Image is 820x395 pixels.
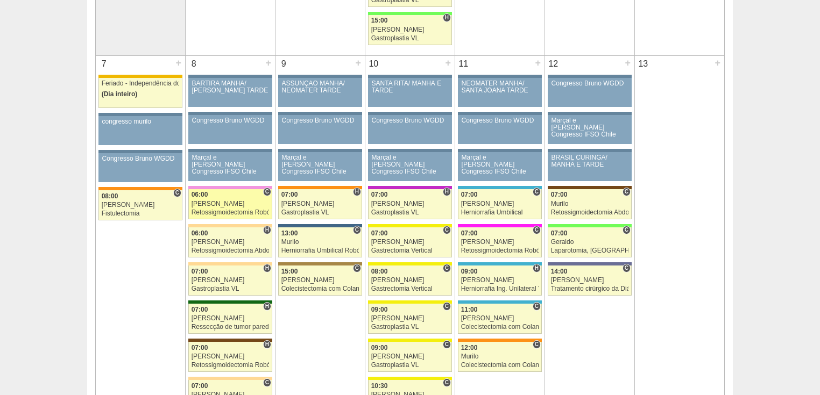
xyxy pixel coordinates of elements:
[368,186,452,189] div: Key: Maria Braido
[368,78,452,107] a: SANTA RITA/ MANHÃ E TARDE
[354,56,363,70] div: +
[278,265,362,296] a: C 15:00 [PERSON_NAME] Colecistectomia com Colangiografia VL
[368,227,452,257] a: C 07:00 [PERSON_NAME] Gastrectomia Vertical
[372,154,449,176] div: Marçal e [PERSON_NAME] Congresso IFSO Chile
[281,191,298,198] span: 07:00
[368,75,452,78] div: Key: Aviso
[368,149,452,152] div: Key: Aviso
[461,209,539,216] div: Herniorrafia Umbilical
[548,262,632,265] div: Key: Vila Nova Star
[551,277,629,284] div: [PERSON_NAME]
[461,353,539,360] div: Murilo
[458,78,542,107] a: NEOMATER MANHÃ/ SANTA JOANA TARDE
[533,264,541,272] span: Hospital
[353,188,361,196] span: Hospital
[533,188,541,196] span: Consultório
[548,152,632,181] a: BRASIL CURINGA/ MANHÃ E TARDE
[455,56,472,72] div: 11
[281,268,298,275] span: 15:00
[443,264,451,272] span: Consultório
[192,200,270,207] div: [PERSON_NAME]
[278,224,362,227] div: Key: São Luiz - Jabaquara
[188,78,272,107] a: BARTIRA MANHÃ/ [PERSON_NAME] TARDE
[188,304,272,334] a: H 07:00 [PERSON_NAME] Ressecção de tumor parede abdominal pélvica
[461,239,539,246] div: [PERSON_NAME]
[192,353,270,360] div: [PERSON_NAME]
[368,342,452,372] a: C 09:00 [PERSON_NAME] Gastroplastia VL
[263,264,271,272] span: Hospital
[371,344,388,351] span: 09:00
[263,302,271,311] span: Hospital
[458,115,542,144] a: Congresso Bruno WGDD
[98,150,182,153] div: Key: Aviso
[278,112,362,115] div: Key: Aviso
[188,186,272,189] div: Key: Albert Einstein
[174,56,183,70] div: +
[278,75,362,78] div: Key: Aviso
[278,115,362,144] a: Congresso Bruno WGDD
[188,224,272,227] div: Key: Bartira
[371,324,449,331] div: Gastroplastia VL
[548,265,632,296] a: C 14:00 [PERSON_NAME] Tratamento cirúrgico da Diástase do reto abdomem
[188,300,272,304] div: Key: Santa Maria
[371,191,388,198] span: 07:00
[371,285,449,292] div: Gastrectomia Vertical
[192,239,270,246] div: [PERSON_NAME]
[461,324,539,331] div: Colecistectomia com Colangiografia VL
[461,200,539,207] div: [PERSON_NAME]
[461,315,539,322] div: [PERSON_NAME]
[443,56,453,70] div: +
[281,277,359,284] div: [PERSON_NAME]
[533,302,541,311] span: Consultório
[548,115,632,144] a: Marçal e [PERSON_NAME] Congresso IFSO Chile
[551,285,629,292] div: Tratamento cirúrgico da Diástase do reto abdomem
[458,112,542,115] div: Key: Aviso
[188,149,272,152] div: Key: Aviso
[461,277,539,284] div: [PERSON_NAME]
[443,302,451,311] span: Consultório
[548,149,632,152] div: Key: Aviso
[458,186,542,189] div: Key: Neomater
[102,210,180,217] div: Fistulectomia
[281,247,359,254] div: Herniorrafia Umbilical Robótica
[102,155,179,162] div: Congresso Bruno WGDD
[371,277,449,284] div: [PERSON_NAME]
[281,285,359,292] div: Colecistectomia com Colangiografia VL
[102,192,118,200] span: 08:00
[461,306,478,313] span: 11:00
[458,304,542,334] a: C 11:00 [PERSON_NAME] Colecistectomia com Colangiografia VL
[353,226,361,234] span: Consultório
[192,117,269,124] div: Congresso Bruno WGDD
[371,306,388,313] span: 09:00
[371,229,388,237] span: 07:00
[264,56,273,70] div: +
[98,113,182,116] div: Key: Aviso
[552,117,628,139] div: Marçal e [PERSON_NAME] Congresso IFSO Chile
[368,112,452,115] div: Key: Aviso
[281,229,298,237] span: 13:00
[551,268,568,275] span: 14:00
[98,75,182,78] div: Key: Feriado
[188,112,272,115] div: Key: Aviso
[551,209,629,216] div: Retossigmoidectomia Abdominal VL
[192,209,270,216] div: Retossigmoidectomia Robótica
[173,189,181,197] span: Consultório
[548,224,632,227] div: Key: Brasil
[188,115,272,144] a: Congresso Bruno WGDD
[98,78,182,108] a: Feriado - Independência do [GEOGRAPHIC_DATA] (Dia inteiro)
[192,247,270,254] div: Retossigmoidectomia Abdominal VL
[371,353,449,360] div: [PERSON_NAME]
[282,80,359,94] div: ASSUNÇÃO MANHÃ/ NEOMATER TARDE
[548,189,632,219] a: C 07:00 Murilo Retossigmoidectomia Abdominal VL
[371,315,449,322] div: [PERSON_NAME]
[548,112,632,115] div: Key: Aviso
[278,149,362,152] div: Key: Aviso
[281,200,359,207] div: [PERSON_NAME]
[188,262,272,265] div: Key: Bartira
[371,200,449,207] div: [PERSON_NAME]
[365,56,382,72] div: 10
[192,315,270,322] div: [PERSON_NAME]
[102,80,180,87] div: Feriado - Independência do [GEOGRAPHIC_DATA]
[192,382,208,390] span: 07:00
[623,264,631,272] span: Consultório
